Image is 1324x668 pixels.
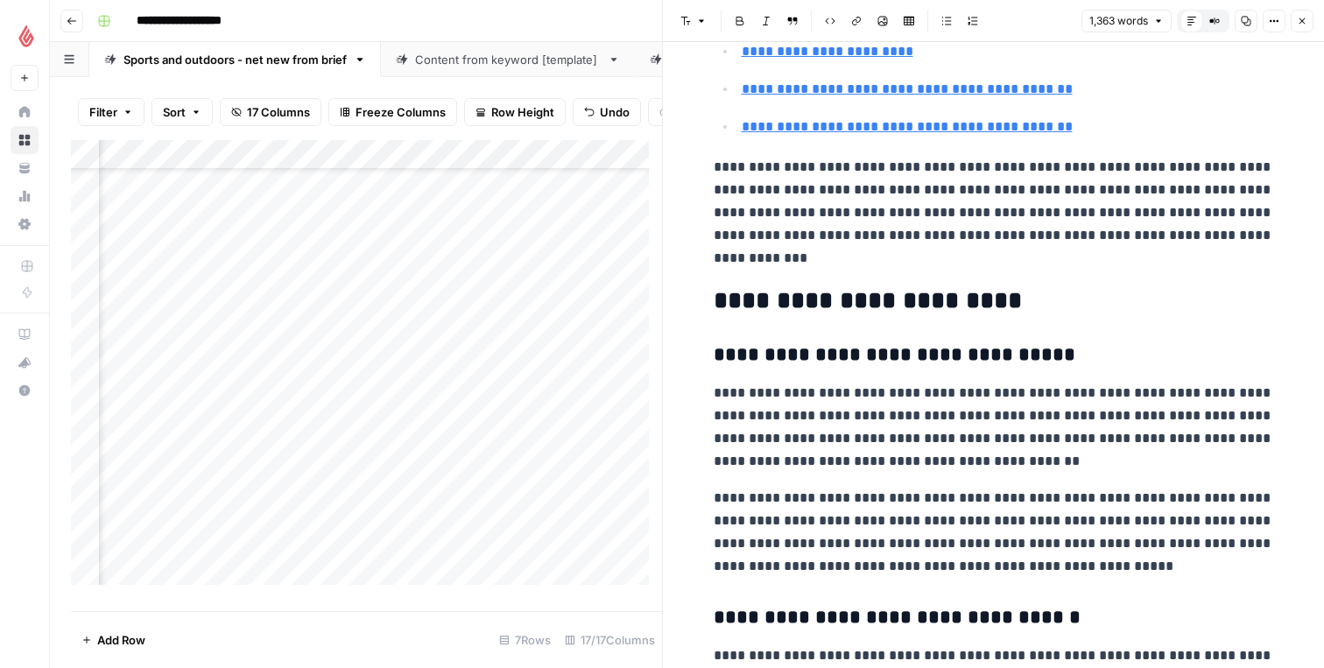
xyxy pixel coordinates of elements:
div: 17/17 Columns [558,626,662,654]
a: Browse [11,126,39,154]
span: Add Row [97,631,145,649]
button: Workspace: Lightspeed [11,14,39,58]
span: 17 Columns [247,103,310,121]
a: Content from keyword [template] [381,42,635,77]
div: What's new? [11,349,38,376]
a: Settings [11,210,39,238]
button: 17 Columns [220,98,321,126]
div: Sports and outdoors - net new from brief [123,51,347,68]
a: AirOps Academy [11,320,39,348]
button: Filter [78,98,144,126]
a: Usage [11,182,39,210]
button: Undo [573,98,641,126]
div: 7 Rows [492,626,558,654]
button: Help + Support [11,376,39,404]
span: Sort [163,103,186,121]
span: Undo [600,103,630,121]
button: What's new? [11,348,39,376]
a: Home [11,98,39,126]
button: Add Row [71,626,156,654]
span: 1,363 words [1089,13,1148,29]
button: 1,363 words [1081,10,1172,32]
button: Sort [151,98,213,126]
button: Row Height [464,98,566,126]
span: Freeze Columns [356,103,446,121]
a: Your Data [11,154,39,182]
img: Lightspeed Logo [11,20,42,52]
span: Filter [89,103,117,121]
button: Freeze Columns [328,98,457,126]
a: Content from brief [template] [635,42,866,77]
span: Row Height [491,103,554,121]
a: Sports and outdoors - net new from brief [89,42,381,77]
div: Content from keyword [template] [415,51,601,68]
